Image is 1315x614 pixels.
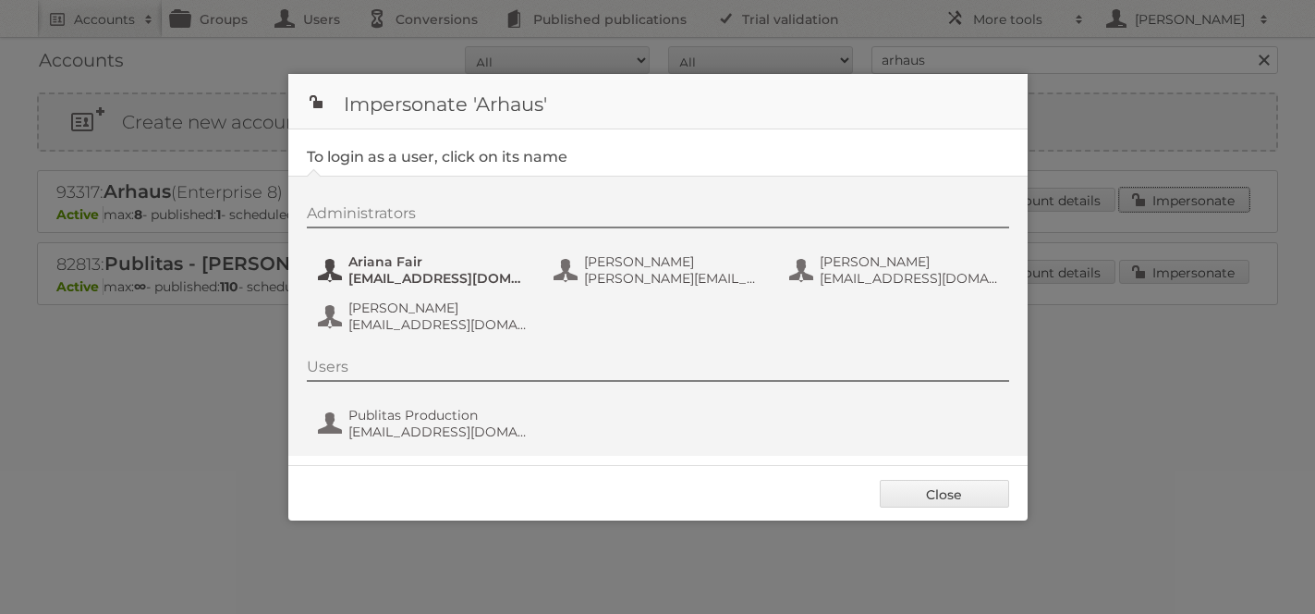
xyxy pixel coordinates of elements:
[820,253,999,270] span: [PERSON_NAME]
[307,148,567,166] legend: To login as a user, click on its name
[316,252,533,289] button: Ariana Fair [EMAIL_ADDRESS][DOMAIN_NAME]
[584,270,763,287] span: [PERSON_NAME][EMAIL_ADDRESS][DOMAIN_NAME]
[348,253,528,270] span: Ariana Fair
[316,298,533,335] button: [PERSON_NAME] [EMAIL_ADDRESS][DOMAIN_NAME]
[307,204,1009,228] div: Administrators
[880,480,1009,508] a: Close
[316,405,533,442] button: Publitas Production [EMAIL_ADDRESS][DOMAIN_NAME]
[787,252,1005,289] button: [PERSON_NAME] [EMAIL_ADDRESS][DOMAIN_NAME]
[348,300,528,316] span: [PERSON_NAME]
[348,407,528,424] span: Publitas Production
[820,270,999,287] span: [EMAIL_ADDRESS][DOMAIN_NAME]
[288,74,1028,129] h1: Impersonate 'Arhaus'
[348,316,528,333] span: [EMAIL_ADDRESS][DOMAIN_NAME]
[552,252,769,289] button: [PERSON_NAME] [PERSON_NAME][EMAIL_ADDRESS][DOMAIN_NAME]
[348,270,528,287] span: [EMAIL_ADDRESS][DOMAIN_NAME]
[348,424,528,440] span: [EMAIL_ADDRESS][DOMAIN_NAME]
[307,358,1009,382] div: Users
[584,253,763,270] span: [PERSON_NAME]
